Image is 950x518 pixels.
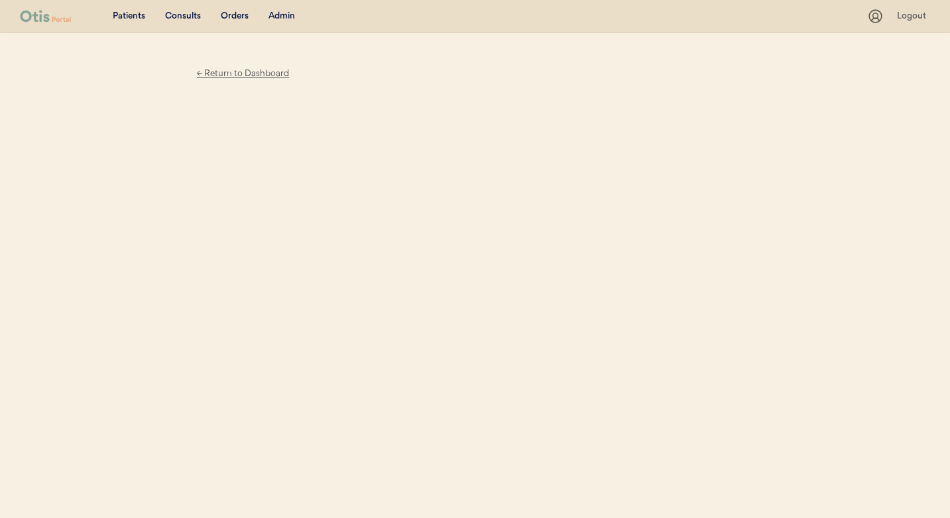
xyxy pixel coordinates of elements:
[221,10,249,23] div: Orders
[897,10,930,23] div: Logout
[194,66,293,81] div: ← Return to Dashboard
[113,10,145,23] div: Patients
[165,10,201,23] div: Consults
[268,10,295,23] div: Admin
